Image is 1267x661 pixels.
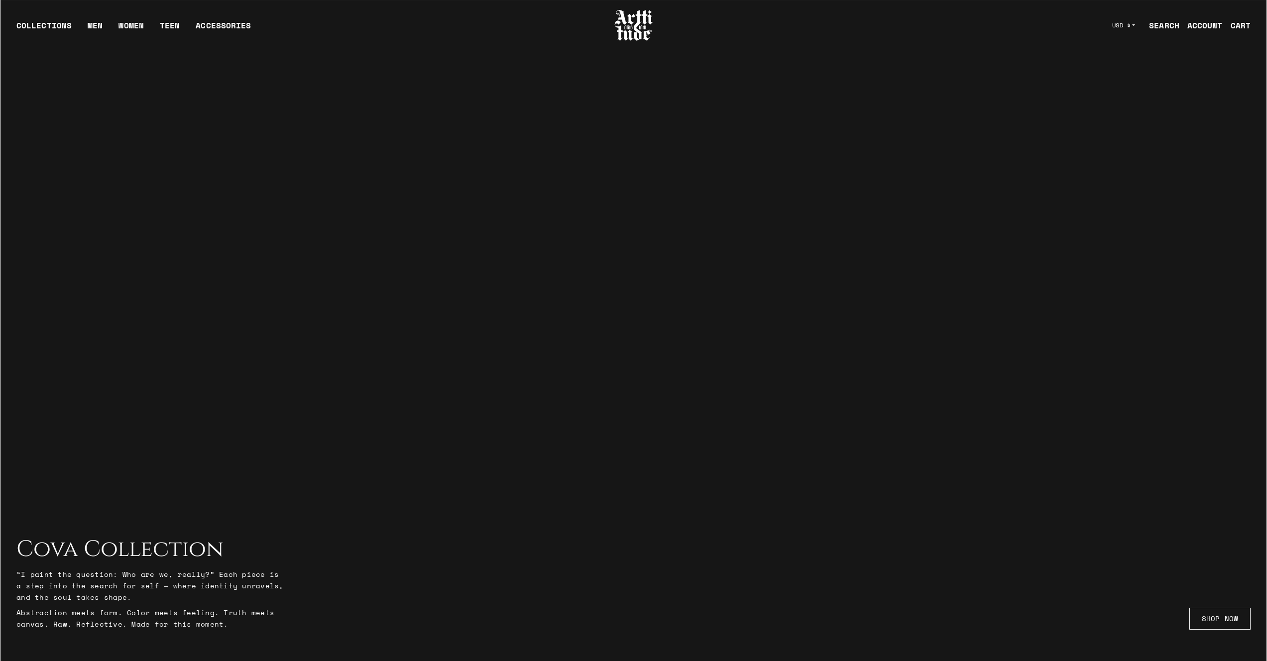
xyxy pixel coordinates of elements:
h2: Cova Collection [16,537,285,562]
a: Open cart [1223,15,1251,35]
p: “I paint the question: Who are we, really?” Each piece is a step into the search for self — where... [16,568,285,603]
button: USD $ [1106,14,1142,36]
a: TEEN [160,19,180,39]
span: USD $ [1112,21,1131,29]
a: WOMEN [118,19,144,39]
p: Abstraction meets form. Color meets feeling. Truth meets canvas. Raw. Reflective. Made for this m... [16,607,285,630]
ul: Main navigation [8,19,259,39]
div: COLLECTIONS [16,19,72,39]
div: ACCESSORIES [196,19,251,39]
a: SEARCH [1141,15,1179,35]
div: CART [1231,19,1251,31]
a: SHOP NOW [1189,608,1251,630]
a: ACCOUNT [1179,15,1223,35]
img: Arttitude [614,8,654,42]
a: MEN [88,19,103,39]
